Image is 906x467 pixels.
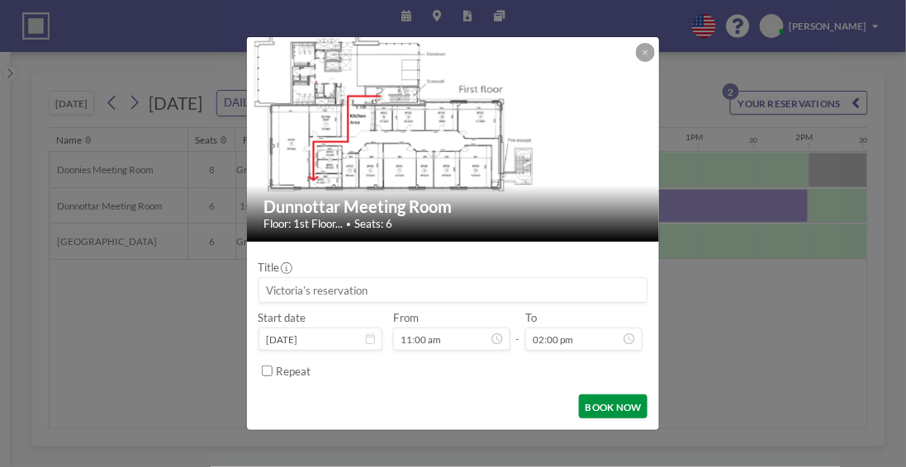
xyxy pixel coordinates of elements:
[355,217,393,231] span: Seats: 6
[346,219,351,229] span: •
[247,23,660,255] img: 537.png
[276,365,311,379] label: Repeat
[259,311,306,325] label: Start date
[263,196,643,217] h2: Dunnottar Meeting Room
[259,278,647,301] input: Victoria's reservation
[263,217,343,231] span: Floor: 1st Floor...
[259,261,291,275] label: Title
[579,394,647,418] button: BOOK NOW
[393,311,419,325] label: From
[515,316,519,347] span: -
[525,311,537,325] label: To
